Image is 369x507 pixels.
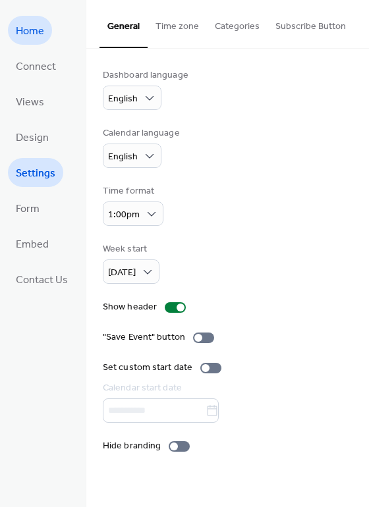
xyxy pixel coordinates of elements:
span: English [108,148,138,166]
div: Set custom start date [103,361,192,375]
a: Design [8,122,57,151]
a: Views [8,87,52,116]
div: Calendar start date [103,381,350,395]
span: Form [16,199,40,220]
span: Views [16,92,44,113]
span: Contact Us [16,270,68,291]
a: Contact Us [8,265,76,294]
a: Form [8,194,47,223]
div: Hide branding [103,439,161,453]
a: Connect [8,51,64,80]
span: Connect [16,57,56,78]
div: "Save Event" button [103,331,185,344]
span: Embed [16,234,49,255]
div: Show header [103,300,157,314]
div: Time format [103,184,161,198]
div: Calendar language [103,126,180,140]
a: Embed [8,229,57,258]
span: 1:00pm [108,206,140,224]
span: Design [16,128,49,149]
a: Home [8,16,52,45]
span: Settings [16,163,55,184]
span: Home [16,21,44,42]
div: Dashboard language [103,68,188,82]
span: English [108,90,138,108]
div: Week start [103,242,157,256]
a: Settings [8,158,63,187]
span: [DATE] [108,264,136,282]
